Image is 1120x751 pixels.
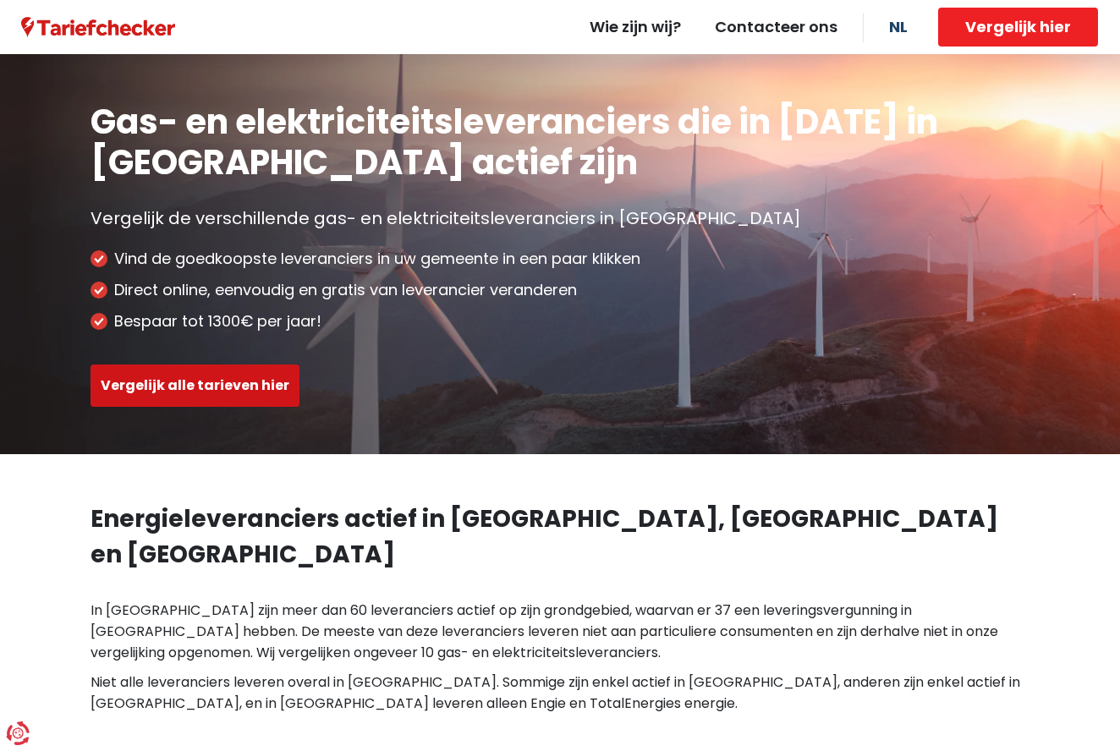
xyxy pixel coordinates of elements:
h1: Gas- en elektriciteitsleveranciers die in [DATE] in [GEOGRAPHIC_DATA] actief zijn [91,101,1029,183]
p: In [GEOGRAPHIC_DATA] zijn meer dan 60 leveranciers actief op zijn grondgebied, waarvan er 37 een ... [91,600,1029,663]
a: Tariefchecker [21,16,175,38]
li: Vind de goedkoopste leveranciers in uw gemeente in een paar klikken [91,249,1029,268]
img: Tariefchecker logo [21,17,175,38]
li: Bespaar tot 1300€ per jaar! [91,312,1029,331]
button: Vergelijk alle tarieven hier [91,365,299,407]
p: Vergelijk de verschillende gas- en elektriciteitsleveranciers in [GEOGRAPHIC_DATA] [91,208,1029,228]
li: Direct online, eenvoudig en gratis van leverancier veranderen [91,281,1029,299]
p: Niet alle leveranciers leveren overal in [GEOGRAPHIC_DATA]. Sommige zijn enkel actief in [GEOGRAP... [91,672,1029,714]
h2: Energieleveranciers actief in [GEOGRAPHIC_DATA], [GEOGRAPHIC_DATA] en [GEOGRAPHIC_DATA] [91,502,1029,573]
button: Vergelijk hier [938,8,1098,47]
